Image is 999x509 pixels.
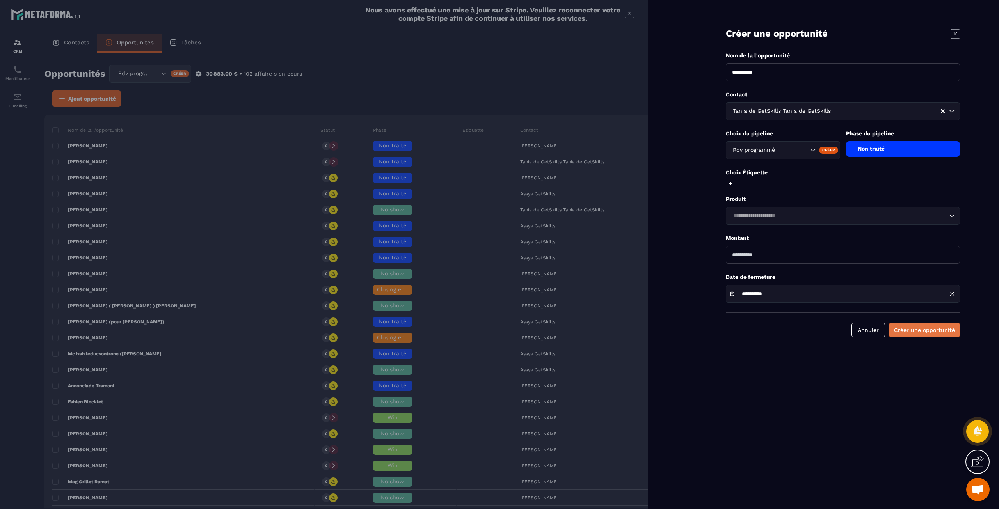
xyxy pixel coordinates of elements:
input: Search for option [832,107,940,115]
input: Search for option [777,146,808,154]
p: Produit [726,195,960,203]
p: Montant [726,234,960,242]
p: Créer une opportunité [726,27,828,40]
p: Date de fermeture [726,273,960,281]
input: Search for option [731,211,947,220]
div: Search for option [726,207,960,225]
button: Clear Selected [941,108,945,114]
p: Phase du pipeline [846,130,960,137]
p: Choix Étiquette [726,169,960,176]
p: Nom de la l'opportunité [726,52,960,59]
div: Ouvrir le chat [966,478,990,501]
p: Contact [726,91,960,98]
button: Annuler [851,323,885,337]
div: Search for option [726,102,960,120]
button: Créer une opportunité [889,323,960,337]
span: Rdv programmé [731,146,777,154]
span: Tania de GetSkills Tania de GetSkills [731,107,832,115]
div: Search for option [726,141,840,159]
p: Choix du pipeline [726,130,840,137]
div: Créer [819,147,838,154]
